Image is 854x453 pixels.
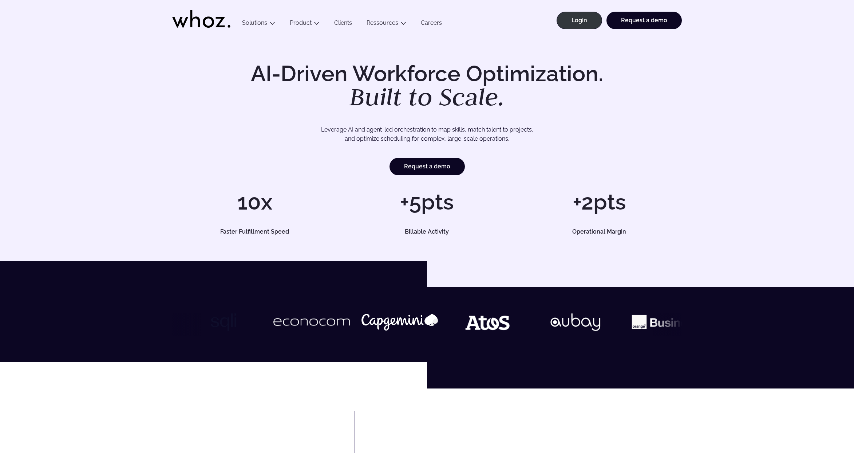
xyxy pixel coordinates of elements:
[390,158,465,175] a: Request a demo
[198,125,656,144] p: Leverage AI and agent-led orchestration to map skills, match talent to projects, and optimize sch...
[525,229,673,235] h5: Operational Margin
[344,191,509,213] h1: +5pts
[606,12,682,29] a: Request a demo
[359,19,414,29] button: Ressources
[282,19,327,29] button: Product
[557,12,602,29] a: Login
[517,191,682,213] h1: +2pts
[353,229,501,235] h5: Billable Activity
[349,81,505,113] em: Built to Scale.
[327,19,359,29] a: Clients
[241,63,613,109] h1: AI-Driven Workforce Optimization.
[367,19,398,26] a: Ressources
[290,19,312,26] a: Product
[181,229,329,235] h5: Faster Fulfillment Speed
[414,19,449,29] a: Careers
[172,191,337,213] h1: 10x
[235,19,282,29] button: Solutions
